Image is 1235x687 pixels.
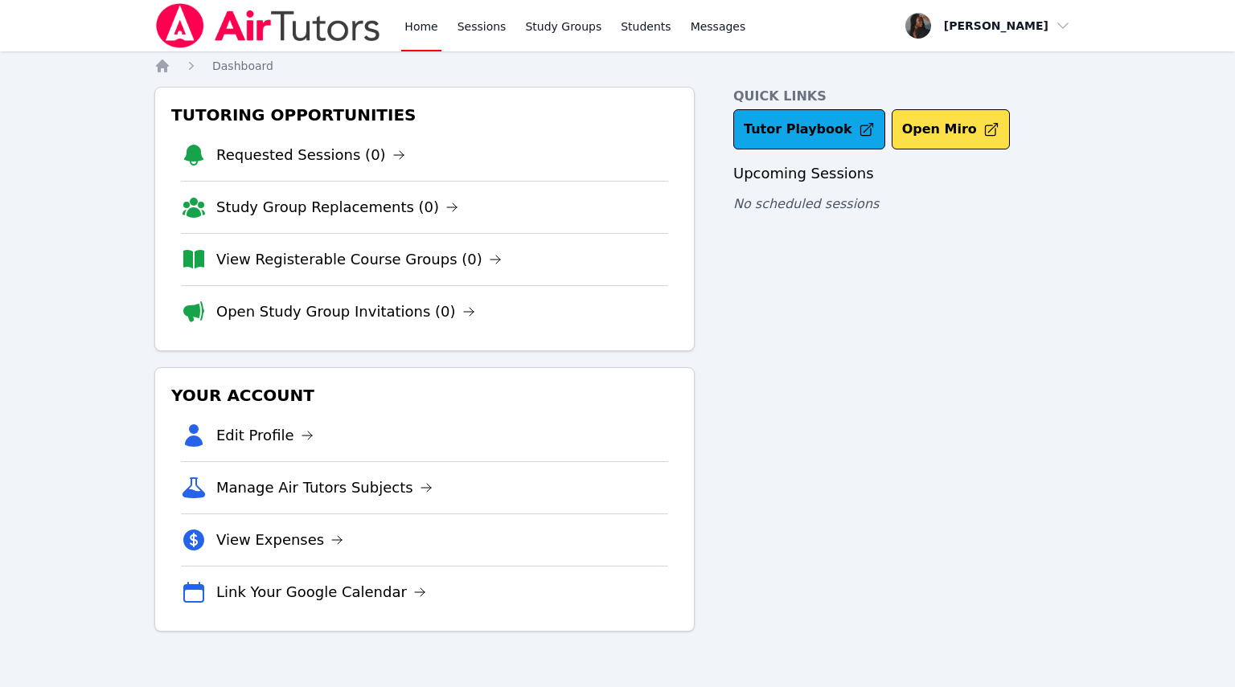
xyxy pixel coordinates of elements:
[216,529,343,551] a: View Expenses
[216,424,314,447] a: Edit Profile
[216,144,405,166] a: Requested Sessions (0)
[733,162,1081,185] h3: Upcoming Sessions
[691,18,746,35] span: Messages
[216,476,433,499] a: Manage Air Tutors Subjects
[216,248,502,271] a: View Registerable Course Groups (0)
[733,196,879,211] span: No scheduled sessions
[216,581,426,603] a: Link Your Google Calendar
[168,381,681,410] h3: Your Account
[212,58,273,74] a: Dashboard
[216,301,475,323] a: Open Study Group Invitations (0)
[892,109,1010,149] button: Open Miro
[212,59,273,72] span: Dashboard
[154,3,382,48] img: Air Tutors
[733,109,885,149] a: Tutor Playbook
[733,87,1081,106] h4: Quick Links
[168,100,681,129] h3: Tutoring Opportunities
[154,58,1081,74] nav: Breadcrumb
[216,196,458,219] a: Study Group Replacements (0)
